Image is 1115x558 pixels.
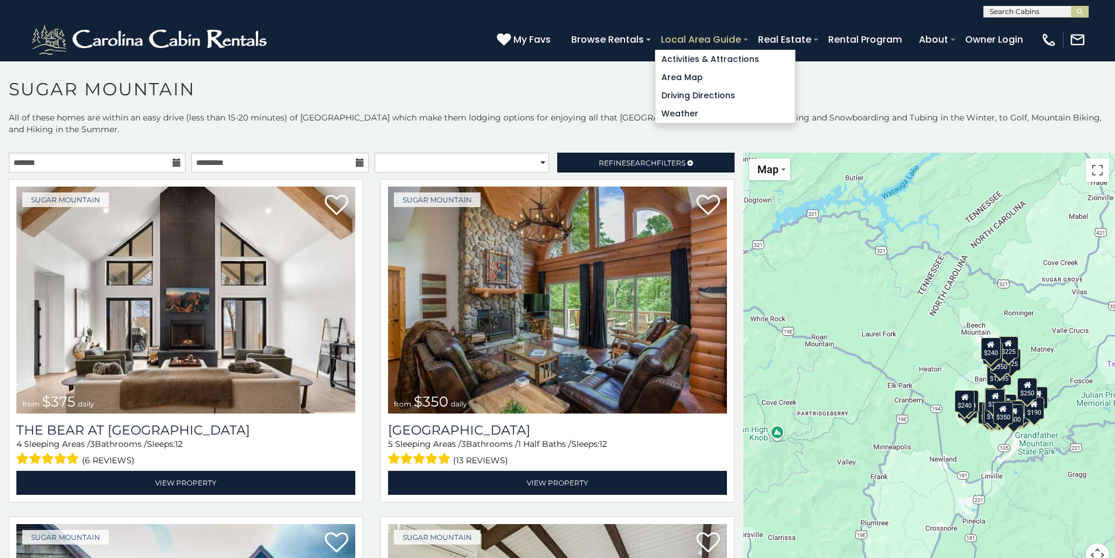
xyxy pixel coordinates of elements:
span: 12 [599,439,607,449]
button: Toggle fullscreen view [1086,159,1109,182]
a: Real Estate [752,29,817,50]
a: Area Map [656,68,795,87]
div: Sleeping Areas / Bathrooms / Sleeps: [16,438,355,468]
div: $500 [1004,404,1024,426]
a: Owner Login [959,29,1029,50]
span: daily [451,399,467,408]
div: $300 [986,389,1006,411]
div: $195 [1010,401,1030,423]
a: View Property [16,471,355,495]
div: $200 [997,394,1017,416]
span: 5 [388,439,393,449]
span: Refine Filters [599,159,685,167]
a: Weather [656,105,795,123]
div: $175 [984,401,1004,423]
img: mail-regular-white.png [1069,32,1086,48]
a: About [913,29,954,50]
a: Sugar Mountain [22,530,109,545]
h3: Grouse Moor Lodge [388,422,727,438]
a: Add to favorites [325,531,348,556]
span: daily [78,399,94,408]
a: View Property [388,471,727,495]
div: $225 [999,336,1018,359]
span: 12 [175,439,183,449]
div: $1,095 [987,363,1012,385]
span: 4 [16,439,22,449]
span: 3 [90,439,95,449]
span: (13 reviews) [453,453,508,468]
span: 1 Half Baths / [518,439,571,449]
div: $240 [981,337,1001,360]
button: Change map style [749,159,790,180]
span: (6 reviews) [82,453,135,468]
div: $250 [1018,378,1038,400]
div: $125 [1001,349,1021,371]
img: phone-regular-white.png [1041,32,1057,48]
a: RefineSearchFilters [557,153,734,173]
span: $375 [42,393,76,410]
span: from [22,399,40,408]
a: Rental Program [822,29,908,50]
div: $240 [955,390,975,412]
a: Driving Directions [656,87,795,105]
div: $155 [1028,387,1048,409]
a: Browse Rentals [565,29,650,50]
a: [GEOGRAPHIC_DATA] [388,422,727,438]
span: My Favs [513,32,551,47]
span: 3 [461,439,466,449]
a: Sugar Mountain [394,192,481,207]
a: Local Area Guide [655,29,747,50]
img: White-1-2.png [29,22,272,57]
a: Add to favorites [697,194,720,218]
img: Grouse Moor Lodge [388,187,727,414]
a: Sugar Mountain [22,192,109,207]
img: The Bear At Sugar Mountain [16,187,355,414]
span: Map [757,163,778,175]
div: $155 [982,402,1002,425]
a: Grouse Moor Lodge from $350 daily [388,187,727,414]
a: The Bear At Sugar Mountain from $375 daily [16,187,355,414]
span: from [394,399,411,408]
div: $350 [993,402,1013,424]
a: Sugar Mountain [394,530,481,545]
a: Add to favorites [325,194,348,218]
a: The Bear At [GEOGRAPHIC_DATA] [16,422,355,438]
div: $190 [985,388,1005,410]
a: My Favs [497,32,554,47]
div: Sleeping Areas / Bathrooms / Sleeps: [388,438,727,468]
h3: The Bear At Sugar Mountain [16,422,355,438]
div: $190 [1024,397,1044,419]
a: Add to favorites [697,531,720,556]
span: $350 [414,393,448,410]
span: Search [626,159,657,167]
a: Activities & Attractions [656,50,795,68]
